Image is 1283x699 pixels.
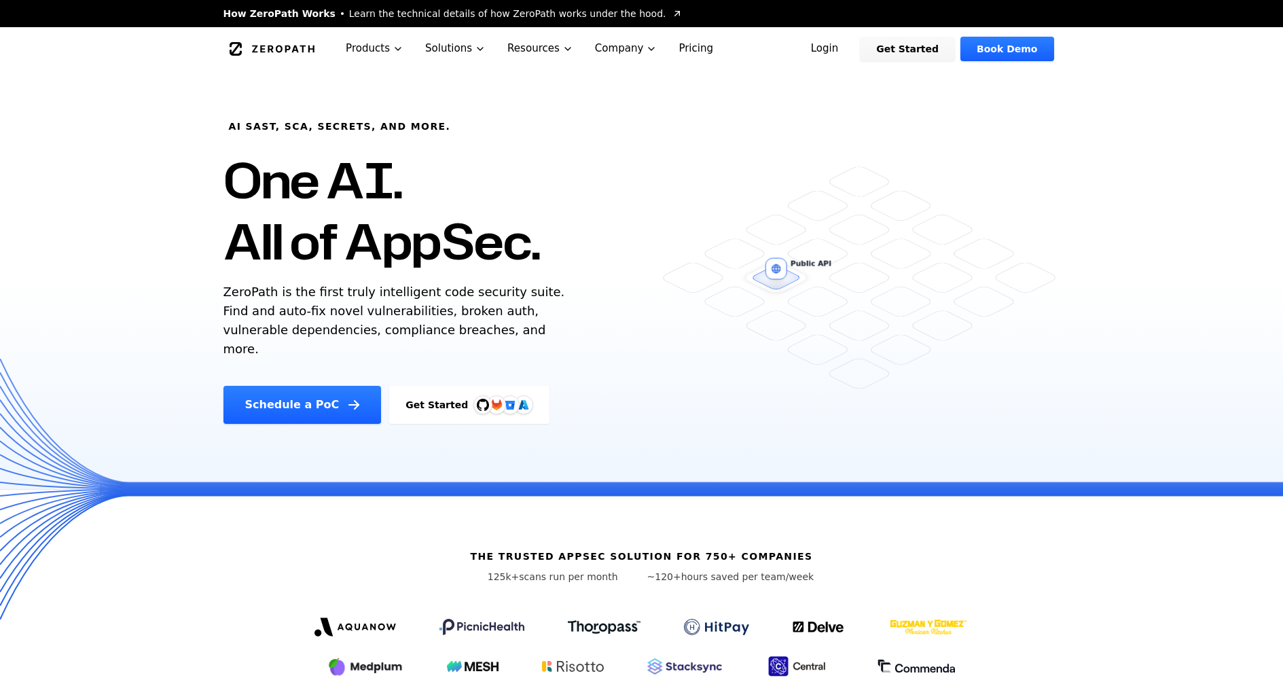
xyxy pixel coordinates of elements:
h6: AI SAST, SCA, Secrets, and more. [229,120,451,133]
h6: The trusted AppSec solution for 750+ companies [470,550,812,563]
a: Get StartedGitHubGitLabAzure [389,386,549,424]
img: GitHub [477,399,489,411]
button: Products [335,27,414,70]
span: Learn the technical details of how ZeroPath works under the hood. [349,7,666,20]
a: Login [795,37,855,61]
img: Azure [518,399,529,410]
nav: Global [207,27,1077,70]
img: Thoropass [568,620,640,634]
button: Company [584,27,668,70]
span: ~120+ [647,571,681,582]
button: Resources [496,27,584,70]
a: Get Started [860,37,955,61]
img: GitLab [483,391,510,418]
a: Book Demo [960,37,1053,61]
p: ZeroPath is the first truly intelligent code security suite. Find and auto-fix novel vulnerabilit... [223,283,571,359]
img: Central [765,654,833,679]
svg: Bitbucket [503,397,518,412]
p: scans run per month [469,570,636,584]
button: Solutions [414,27,496,70]
span: How ZeroPath Works [223,7,336,20]
img: GYG [888,611,969,643]
a: Schedule a PoC [223,386,382,424]
img: Stacksync [647,658,722,675]
h1: One AI. All of AppSec. [223,149,541,272]
a: How ZeroPath WorksLearn the technical details of how ZeroPath works under the hood. [223,7,683,20]
p: hours saved per team/week [647,570,814,584]
img: Mesh [447,661,499,672]
span: 125k+ [488,571,520,582]
img: Medplum [327,656,403,677]
a: Pricing [668,27,724,70]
